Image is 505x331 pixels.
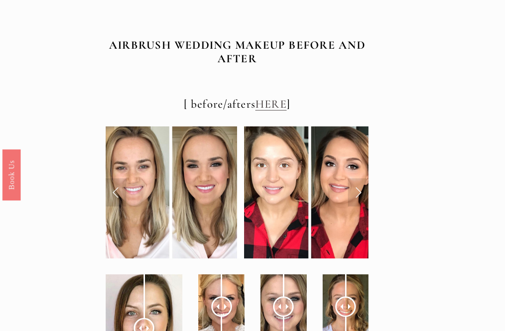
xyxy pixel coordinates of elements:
img: airbrush makeup before and after [106,126,237,258]
a: Previous Slide [106,178,126,206]
img: airbrush makeup before and after [244,126,375,258]
h2: [ before/afters ] [106,97,369,111]
strong: AIRBRUSH WEDDING MAKEUP BEFORE AND AFTER [109,38,365,66]
a: HERE [255,97,287,111]
img: strip.png [237,126,245,258]
a: Book Us [2,149,21,200]
a: Next Slide [348,178,368,206]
